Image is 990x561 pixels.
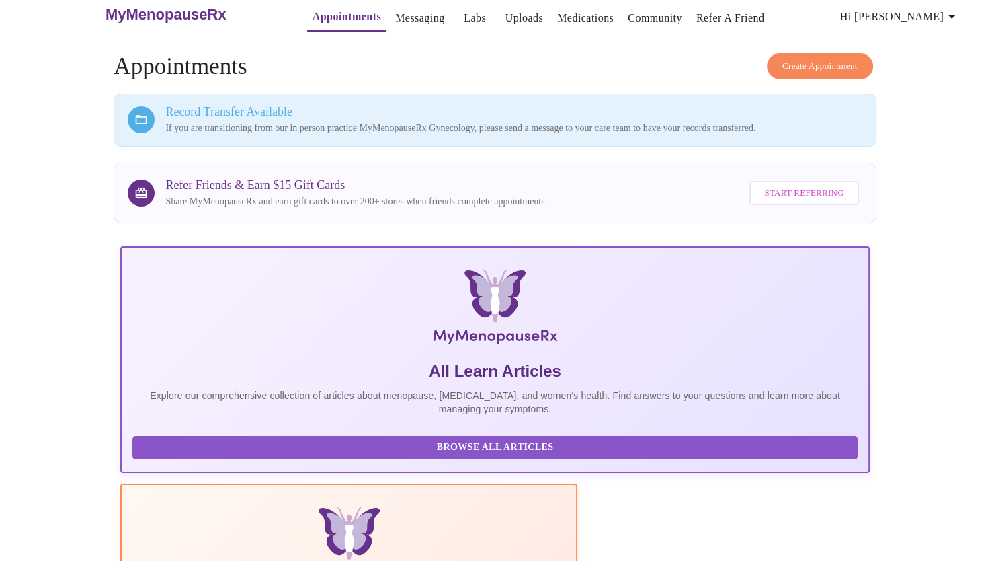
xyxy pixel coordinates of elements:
[464,9,486,28] a: Labs
[395,9,444,28] a: Messaging
[696,9,765,28] a: Refer a Friend
[390,5,450,32] button: Messaging
[114,53,876,80] h4: Appointments
[146,439,843,456] span: Browse All Articles
[628,9,682,28] a: Community
[165,178,544,192] h3: Refer Friends & Earn $15 Gift Cards
[165,195,544,209] p: Share MyMenopauseRx and earn gift cards to over 200+ stores when friends complete appointments
[622,5,688,32] button: Community
[165,122,862,135] p: If you are transitioning from our in person practice MyMenopauseRx Gynecology, please send a mess...
[764,186,843,201] span: Start Referring
[313,7,381,26] a: Appointments
[106,6,226,24] h3: MyMenopauseRx
[454,5,497,32] button: Labs
[782,59,858,74] span: Create Appointment
[132,389,857,416] p: Explore our comprehensive collection of articles about menopause, [MEDICAL_DATA], and women's hea...
[767,53,873,79] button: Create Appointment
[552,5,619,32] button: Medications
[691,5,770,32] button: Refer a Friend
[557,9,614,28] a: Medications
[245,269,745,350] img: MyMenopauseRx Logo
[132,436,857,459] button: Browse All Articles
[746,174,862,213] a: Start Referring
[840,7,960,26] span: Hi [PERSON_NAME]
[749,181,858,206] button: Start Referring
[500,5,549,32] button: Uploads
[132,361,857,382] h5: All Learn Articles
[165,105,862,119] h3: Record Transfer Available
[132,441,860,452] a: Browse All Articles
[505,9,544,28] a: Uploads
[307,3,386,32] button: Appointments
[835,3,965,30] button: Hi [PERSON_NAME]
